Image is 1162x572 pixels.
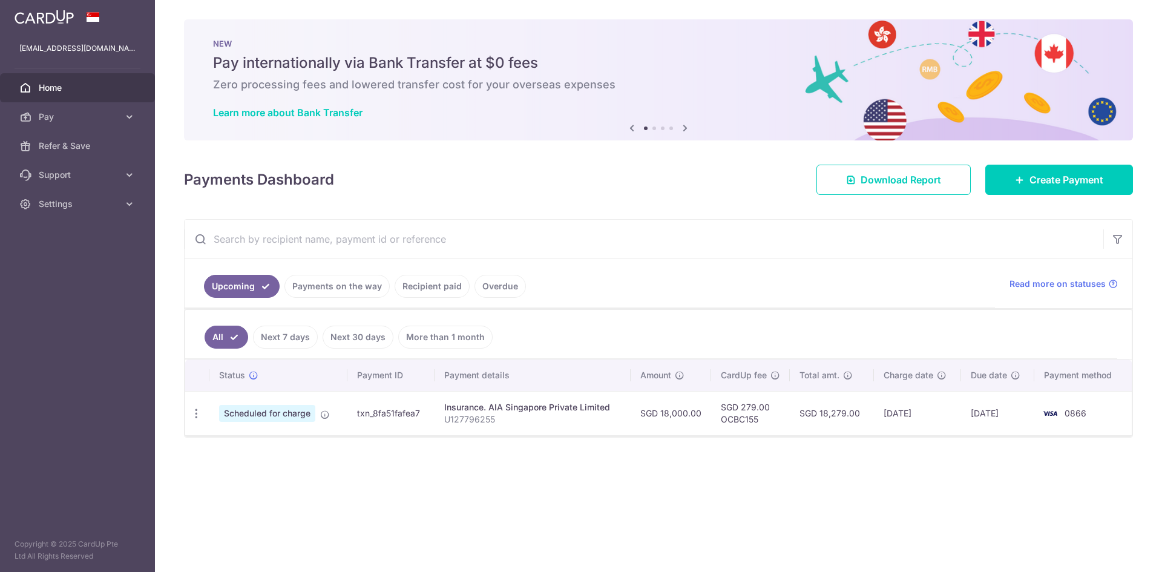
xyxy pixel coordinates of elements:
td: SGD 279.00 OCBC155 [711,391,790,435]
span: Amount [640,369,671,381]
a: Next 30 days [323,326,393,349]
td: SGD 18,000.00 [631,391,711,435]
span: Read more on statuses [1009,278,1106,290]
img: Bank transfer banner [184,19,1133,140]
a: Learn more about Bank Transfer [213,107,363,119]
a: All [205,326,248,349]
h6: Zero processing fees and lowered transfer cost for your overseas expenses [213,77,1104,92]
h4: Payments Dashboard [184,169,334,191]
span: Download Report [861,173,941,187]
span: Due date [971,369,1007,381]
a: Recipient paid [395,275,470,298]
td: SGD 18,279.00 [790,391,875,435]
p: NEW [213,39,1104,48]
input: Search by recipient name, payment id or reference [185,220,1103,258]
td: [DATE] [961,391,1034,435]
img: Bank Card [1038,406,1062,421]
img: CardUp [15,10,74,24]
a: Download Report [816,165,971,195]
a: Read more on statuses [1009,278,1118,290]
span: 0866 [1065,408,1086,418]
span: Settings [39,198,119,210]
th: Payment method [1034,360,1132,391]
span: Support [39,169,119,181]
a: Overdue [474,275,526,298]
span: Refer & Save [39,140,119,152]
span: Total amt. [799,369,839,381]
h5: Pay internationally via Bank Transfer at $0 fees [213,53,1104,73]
div: Insurance. AIA Singapore Private Limited [444,401,621,413]
a: Next 7 days [253,326,318,349]
th: Payment details [435,360,631,391]
span: Status [219,369,245,381]
a: More than 1 month [398,326,493,349]
th: Payment ID [347,360,435,391]
span: Home [39,82,119,94]
td: [DATE] [874,391,961,435]
span: Scheduled for charge [219,405,315,422]
p: U127796255 [444,413,621,426]
a: Create Payment [985,165,1133,195]
p: [EMAIL_ADDRESS][DOMAIN_NAME] [19,42,136,54]
span: Create Payment [1029,173,1103,187]
span: Pay [39,111,119,123]
a: Payments on the way [284,275,390,298]
span: Charge date [884,369,933,381]
span: CardUp fee [721,369,767,381]
td: txn_8fa51fafea7 [347,391,435,435]
a: Upcoming [204,275,280,298]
